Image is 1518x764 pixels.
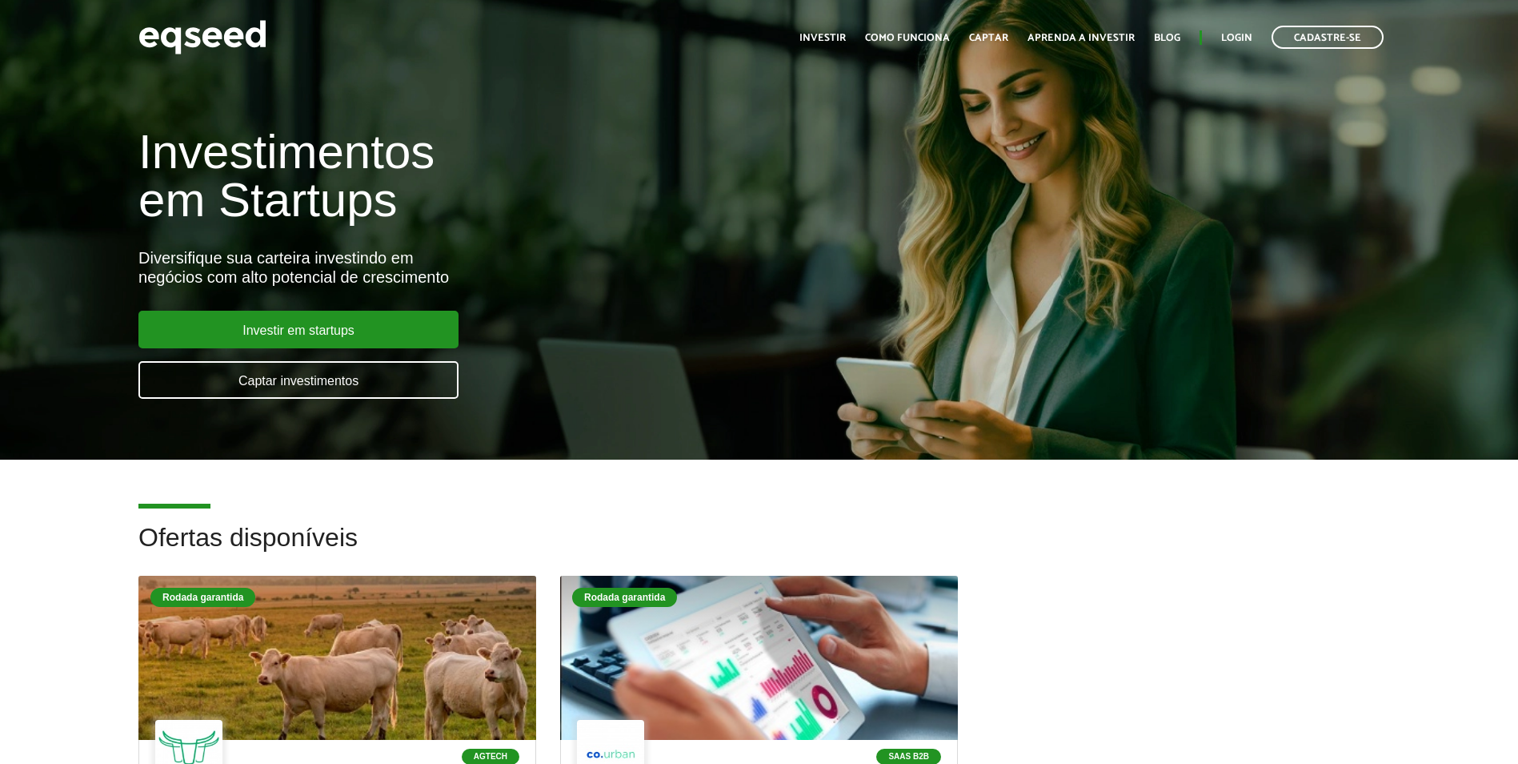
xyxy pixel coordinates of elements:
div: Rodada garantida [572,588,677,607]
a: Investir [799,33,846,43]
a: Aprenda a investir [1027,33,1135,43]
a: Blog [1154,33,1180,43]
a: Captar [969,33,1008,43]
h1: Investimentos em Startups [138,128,874,224]
a: Investir em startups [138,311,459,348]
div: Diversifique sua carteira investindo em negócios com alto potencial de crescimento [138,248,874,287]
a: Como funciona [865,33,950,43]
h2: Ofertas disponíveis [138,524,1380,576]
div: Rodada garantida [150,588,255,607]
a: Captar investimentos [138,361,459,399]
a: Cadastre-se [1272,26,1384,49]
img: EqSeed [138,16,266,58]
a: Login [1221,33,1252,43]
